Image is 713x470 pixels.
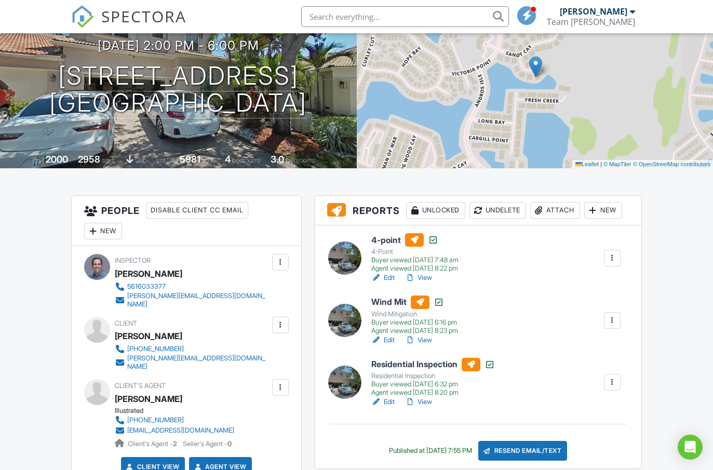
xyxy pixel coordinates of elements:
h3: Reports [315,196,641,225]
span: Client [115,319,137,327]
div: Team Rigoli [547,17,635,27]
a: [PERSON_NAME] [115,391,182,407]
a: Edit [371,397,395,407]
a: © OpenStreetMap contributors [633,161,710,167]
a: 5616033377 [115,281,270,292]
span: | [600,161,602,167]
div: Buyer viewed [DATE] 6:32 pm [371,380,495,388]
div: [PERSON_NAME][EMAIL_ADDRESS][DOMAIN_NAME] [127,292,270,308]
div: 2000 [46,154,68,165]
div: [PERSON_NAME] [115,328,182,344]
strong: 2 [173,440,177,448]
div: [PHONE_NUMBER] [127,416,184,424]
div: [PHONE_NUMBER] [127,345,184,353]
div: New [584,202,622,219]
div: Illustrated [115,407,243,415]
span: bathrooms [286,156,315,164]
div: Buyer viewed [DATE] 7:48 am [371,256,459,264]
div: 2958 [78,154,100,165]
a: [PHONE_NUMBER] [115,344,270,354]
div: Wind Mitigation [371,310,458,318]
span: Inspector [115,257,151,264]
a: View [405,335,432,345]
a: [PERSON_NAME][EMAIL_ADDRESS][DOMAIN_NAME] [115,292,270,308]
div: Agent viewed [DATE] 8:20 pm [371,388,495,397]
img: The Best Home Inspection Software - Spectora [71,5,94,28]
span: sq. ft. [102,156,116,164]
a: View [405,273,432,283]
div: Agent viewed [DATE] 8:22 pm [371,264,459,273]
span: Lot Size [156,156,178,164]
h6: Wind Mit [371,296,458,309]
a: 4-point 4-Point Buyer viewed [DATE] 7:48 am Agent viewed [DATE] 8:22 pm [371,233,459,273]
div: [EMAIL_ADDRESS][DOMAIN_NAME] [127,426,234,435]
a: Edit [371,273,395,283]
a: [PHONE_NUMBER] [115,415,234,425]
h6: Residential Inspection [371,358,495,371]
img: Marker [529,56,542,77]
a: Wind Mit Wind Mitigation Buyer viewed [DATE] 6:16 pm Agent viewed [DATE] 8:23 pm [371,296,458,335]
div: Resend Email/Text [478,441,568,461]
a: [EMAIL_ADDRESS][DOMAIN_NAME] [115,425,234,436]
div: 4-Point [371,248,459,256]
span: bedrooms [232,156,261,164]
div: Agent viewed [DATE] 8:23 pm [371,327,458,335]
span: Client's Agent [115,382,166,390]
a: Leaflet [575,161,599,167]
div: Unlocked [406,202,465,219]
div: 5981 [180,154,200,165]
a: Edit [371,335,395,345]
a: Residential Inspection Residential Inspection Buyer viewed [DATE] 6:32 pm Agent viewed [DATE] 8:2... [371,358,495,397]
a: [PERSON_NAME][EMAIL_ADDRESS][DOMAIN_NAME] [115,354,270,371]
div: 3.0 [271,154,284,165]
h6: 4-point [371,233,459,247]
div: Undelete [469,202,526,219]
div: [PERSON_NAME] [115,266,182,281]
div: Attach [530,202,580,219]
div: Open Intercom Messenger [678,435,703,460]
div: 5616033377 [127,283,166,291]
h3: People [72,196,301,246]
span: SPECTORA [101,5,186,27]
span: slab [135,156,146,164]
span: Built [33,156,44,164]
span: sq.ft. [202,156,215,164]
div: [PERSON_NAME][EMAIL_ADDRESS][DOMAIN_NAME] [127,354,270,371]
div: New [84,223,122,239]
a: View [405,397,432,407]
div: [PERSON_NAME] [560,6,627,17]
div: Buyer viewed [DATE] 6:16 pm [371,318,458,327]
input: Search everything... [301,6,509,27]
strong: 0 [227,440,232,448]
h3: [DATE] 2:00 pm - 6:00 pm [98,38,259,52]
div: Residential Inspection [371,372,495,380]
a: © MapTiler [603,161,631,167]
div: Published at [DATE] 7:55 PM [389,447,472,455]
div: Disable Client CC Email [146,202,248,219]
span: Seller's Agent - [183,440,232,448]
div: 4 [225,154,231,165]
span: Client's Agent - [128,440,179,448]
a: SPECTORA [71,14,186,36]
